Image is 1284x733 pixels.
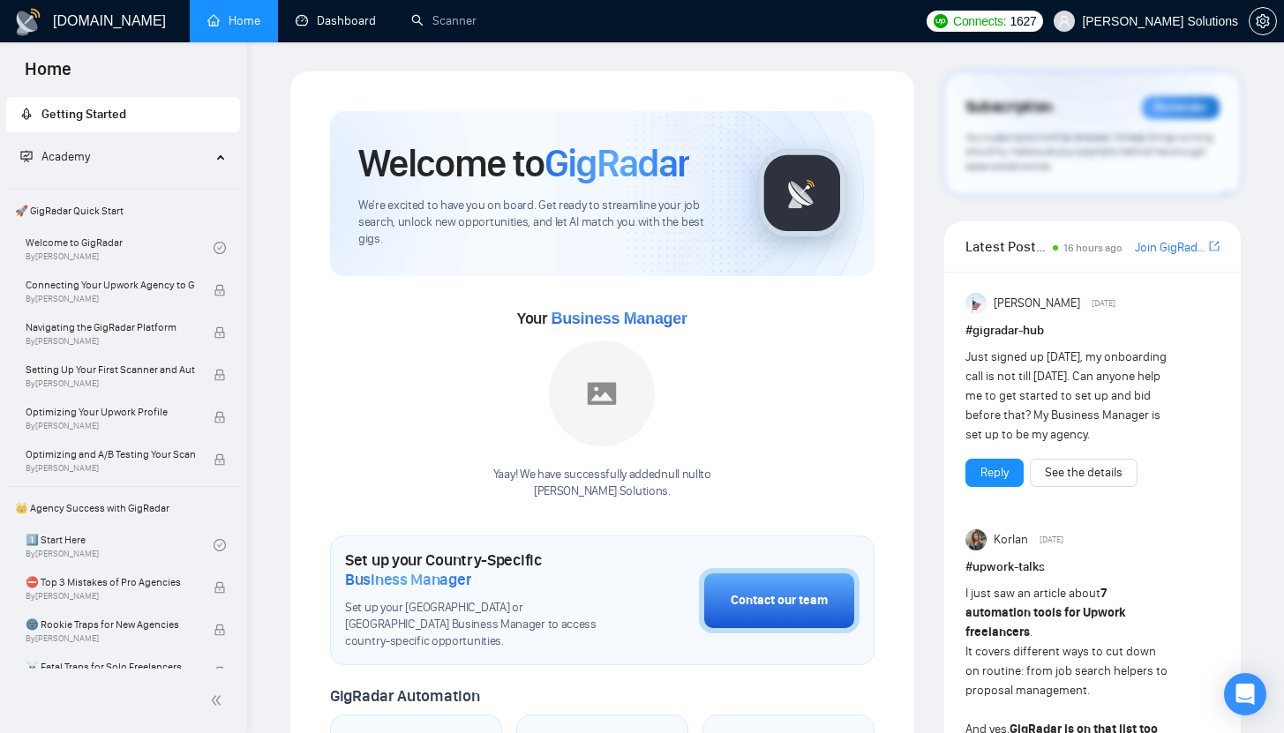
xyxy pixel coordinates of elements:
a: Welcome to GigRadarBy[PERSON_NAME] [26,228,214,267]
span: Your [517,309,687,328]
span: [DATE] [1040,532,1063,548]
span: By [PERSON_NAME] [26,463,195,474]
span: user [1058,15,1070,27]
span: Academy [20,149,90,164]
span: [PERSON_NAME] [994,294,1080,313]
div: Contact our team [731,591,828,610]
h1: Set up your Country-Specific [345,550,611,589]
span: lock [214,369,226,381]
span: Optimizing Your Upwork Profile [26,403,195,421]
div: Reminder [1142,96,1220,119]
button: See the details [1030,459,1138,487]
span: ☠️ Fatal Traps for Solo Freelancers [26,658,195,676]
span: By [PERSON_NAME] [26,336,195,347]
span: By [PERSON_NAME] [26,378,195,389]
span: double-left [210,692,228,709]
a: See the details [1045,463,1123,482]
p: [PERSON_NAME] Solutions . [493,483,711,500]
button: Reply [965,459,1024,487]
a: dashboardDashboard [296,13,376,28]
span: lock [214,284,226,296]
img: Korlan [965,529,987,550]
span: check-circle [214,242,226,254]
img: gigradar-logo.png [758,149,846,237]
span: Set up your [GEOGRAPHIC_DATA] or [GEOGRAPHIC_DATA] Business Manager to access country-specific op... [345,600,611,650]
span: ⛔ Top 3 Mistakes of Pro Agencies [26,573,195,591]
button: Contact our team [699,568,860,633]
strong: 7 automation tools for Upwork freelancers [965,586,1126,640]
span: Business Manager [345,570,471,589]
span: 16 hours ago [1063,242,1123,254]
span: lock [214,453,226,466]
span: Connecting Your Upwork Agency to GigRadar [26,276,195,294]
span: Home [11,56,86,93]
span: Your subscription will be renewed. To keep things running smoothly, make sure your payment method... [965,131,1213,173]
div: Just signed up [DATE], my onboarding call is not till [DATE]. Can anyone help me to get started t... [965,348,1169,445]
img: logo [14,8,42,36]
span: check-circle [214,539,226,551]
span: GigRadar [544,139,689,187]
img: placeholder.png [549,340,655,446]
span: lock [214,411,226,423]
h1: # upwork-talks [965,557,1220,577]
span: Subscription [965,93,1053,123]
span: setting [1250,14,1276,28]
h1: Welcome to [358,139,689,187]
span: lock [214,666,226,678]
h1: # gigradar-hub [965,321,1220,340]
span: lock [214,624,226,636]
span: [DATE] [1092,295,1115,311]
li: Getting Started [6,97,240,132]
span: Optimizing and A/B Testing Your Scanner for Better Results [26,445,195,463]
span: By [PERSON_NAME] [26,421,195,431]
span: export [1209,239,1220,253]
a: Join GigRadar Slack Community [1135,238,1205,258]
span: 🌚 Rookie Traps for New Agencies [26,616,195,633]
button: setting [1249,7,1277,35]
span: 🚀 GigRadar Quick Start [8,193,238,228]
a: searchScanner [411,13,477,28]
span: Setting Up Your First Scanner and Auto-Bidder [26,361,195,378]
span: By [PERSON_NAME] [26,591,195,602]
a: 1️⃣ Start HereBy[PERSON_NAME] [26,526,214,565]
span: By [PERSON_NAME] [26,633,195,644]
img: Anisuzzaman Khan [965,293,987,314]
span: Korlan [994,530,1028,550]
span: Navigating the GigRadar Platform [26,318,195,336]
img: upwork-logo.png [934,14,948,28]
a: export [1209,238,1220,255]
a: homeHome [207,13,260,28]
span: By [PERSON_NAME] [26,294,195,304]
span: GigRadar Automation [330,686,479,706]
span: lock [214,326,226,339]
span: 👑 Agency Success with GigRadar [8,490,238,526]
span: Latest Posts from the GigRadar Community [965,236,1047,258]
span: Academy [41,149,90,164]
span: rocket [20,108,33,120]
div: Open Intercom Messenger [1224,673,1266,715]
span: Connects: [953,11,1006,31]
span: We're excited to have you on board. Get ready to streamline your job search, unlock new opportuni... [358,198,730,248]
span: lock [214,581,226,594]
span: 1627 [1010,11,1036,31]
span: Business Manager [551,310,687,327]
span: fund-projection-screen [20,150,33,162]
span: Getting Started [41,107,126,122]
a: setting [1249,14,1277,28]
div: Yaay! We have successfully added null null to [493,467,711,500]
a: Reply [980,463,1009,482]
